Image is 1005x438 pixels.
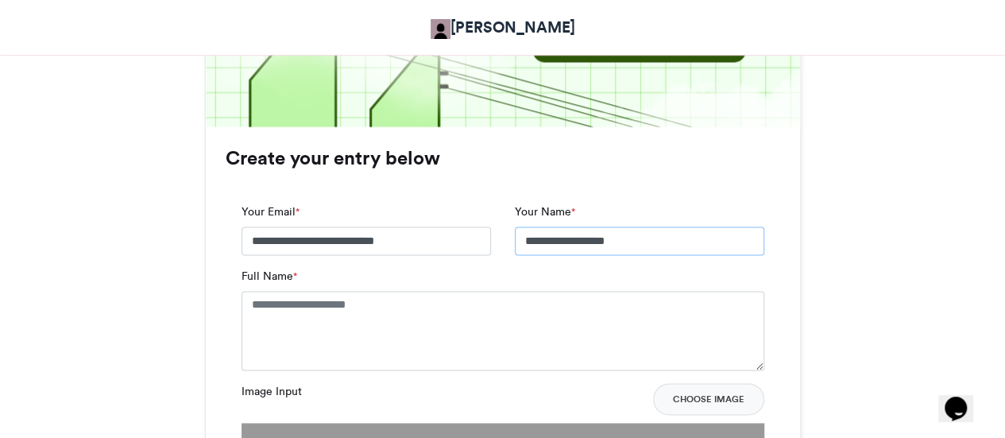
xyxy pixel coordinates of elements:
[653,383,764,415] button: Choose Image
[938,374,989,422] iframe: chat widget
[242,203,300,220] label: Your Email
[515,203,575,220] label: Your Name
[431,19,450,39] img: Adetokunbo Adeyanju
[431,16,575,39] a: [PERSON_NAME]
[242,383,302,400] label: Image Input
[242,268,297,285] label: Full Name
[226,149,780,168] h3: Create your entry below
